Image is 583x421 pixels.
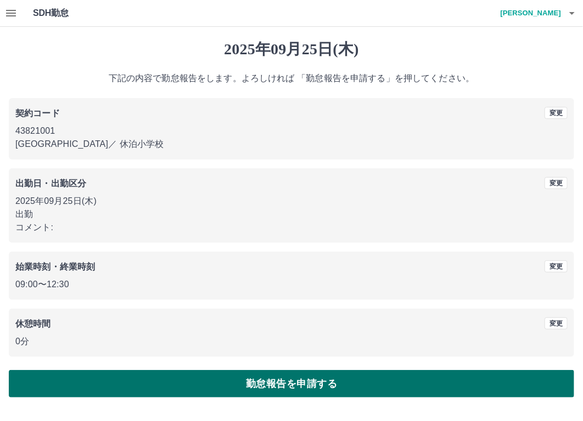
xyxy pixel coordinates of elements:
button: 変更 [545,107,568,119]
p: 下記の内容で勤怠報告をします。よろしければ 「勤怠報告を申請する」を押してください。 [9,72,574,85]
button: 変更 [545,177,568,189]
p: 0分 [15,335,568,348]
p: 43821001 [15,124,568,138]
button: 勤怠報告を申請する [9,370,574,397]
p: [GEOGRAPHIC_DATA] ／ 休泊小学校 [15,138,568,151]
p: 2025年09月25日(木) [15,195,568,208]
p: 09:00 〜 12:30 [15,278,568,291]
h1: 2025年09月25日(木) [9,40,574,59]
b: 出勤日・出勤区分 [15,179,86,188]
p: 出勤 [15,208,568,221]
b: 始業時刻・終業時刻 [15,262,95,271]
button: 変更 [545,317,568,329]
b: 休憩時間 [15,319,51,328]
button: 変更 [545,260,568,272]
p: コメント: [15,221,568,234]
b: 契約コード [15,109,60,118]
